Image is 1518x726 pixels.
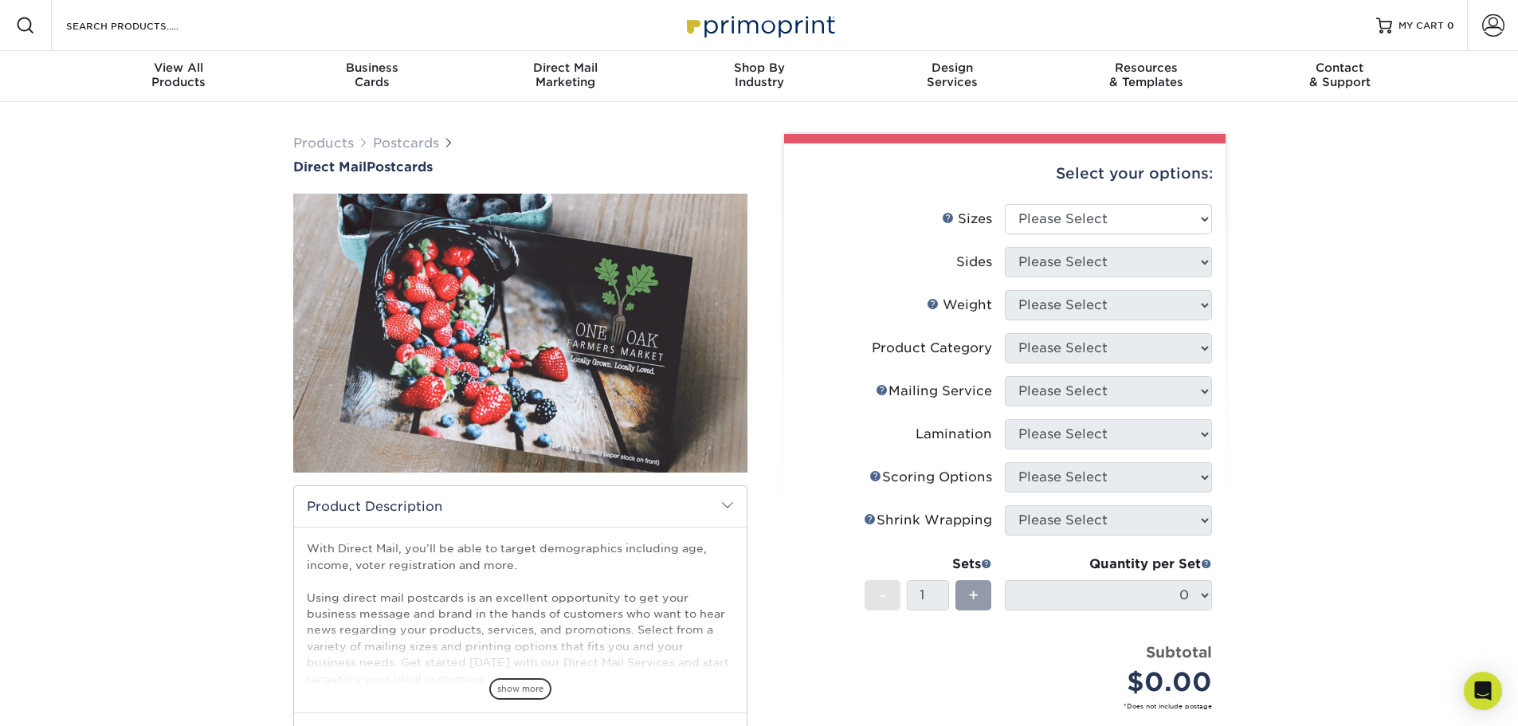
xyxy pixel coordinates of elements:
div: $0.00 [1017,663,1212,701]
span: show more [489,678,551,700]
div: Marketing [469,61,662,89]
span: - [879,583,886,607]
div: Quantity per Set [1005,555,1212,574]
div: Scoring Options [869,468,992,487]
div: Shrink Wrapping [864,511,992,530]
small: *Does not include postage [810,701,1212,711]
a: Direct MailPostcards [293,159,747,175]
div: Open Intercom Messenger [1464,672,1502,710]
a: Direct MailMarketing [469,51,662,102]
span: Direct Mail [469,61,662,75]
span: Resources [1049,61,1243,75]
div: Sides [956,253,992,272]
input: SEARCH PRODUCTS..... [65,16,220,35]
div: Weight [927,296,992,315]
div: & Templates [1049,61,1243,89]
a: BusinessCards [275,51,469,102]
strong: Subtotal [1146,643,1212,661]
span: Shop By [662,61,856,75]
a: Postcards [373,135,439,151]
iframe: Google Customer Reviews [4,677,135,720]
span: Contact [1243,61,1437,75]
a: Contact& Support [1243,51,1437,102]
span: Business [275,61,469,75]
a: View AllProducts [82,51,276,102]
a: DesignServices [856,51,1049,102]
div: Sets [865,555,992,574]
span: + [968,583,979,607]
h2: Product Description [294,486,747,527]
div: Mailing Service [876,382,992,401]
div: Cards [275,61,469,89]
a: Shop ByIndustry [662,51,856,102]
span: MY CART [1398,19,1444,33]
div: Select your options: [797,143,1213,204]
span: View All [82,61,276,75]
a: Resources& Templates [1049,51,1243,102]
span: Design [856,61,1049,75]
h1: Postcards [293,159,747,175]
div: Services [856,61,1049,89]
a: Products [293,135,354,151]
div: Product Category [872,339,992,358]
img: Direct Mail 01 [293,176,747,490]
div: Lamination [916,425,992,444]
span: Direct Mail [293,159,367,175]
p: With Direct Mail, you’ll be able to target demographics including age, income, voter registration... [307,540,734,687]
div: Industry [662,61,856,89]
img: Primoprint [680,8,839,42]
span: 0 [1447,20,1454,31]
div: Sizes [942,210,992,229]
div: & Support [1243,61,1437,89]
div: Products [82,61,276,89]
